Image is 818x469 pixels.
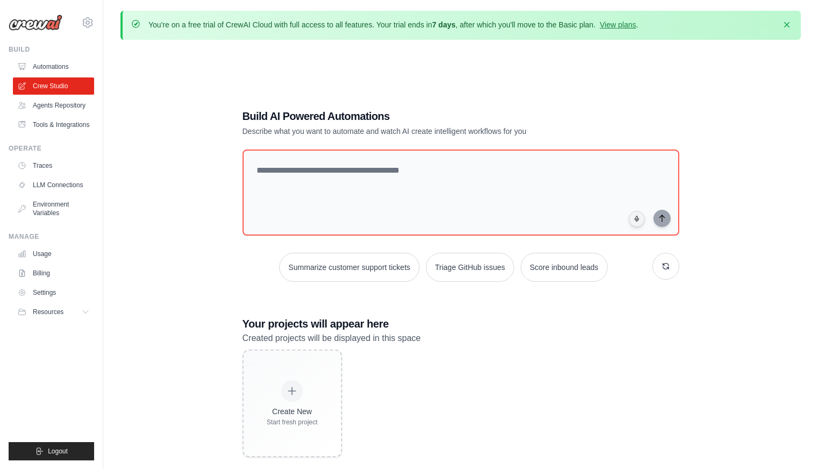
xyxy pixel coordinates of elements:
[267,418,318,427] div: Start fresh project
[33,308,63,316] span: Resources
[652,253,679,280] button: Get new suggestions
[9,232,94,241] div: Manage
[629,211,645,227] button: Click to speak your automation idea
[279,253,419,282] button: Summarize customer support tickets
[426,253,514,282] button: Triage GitHub issues
[243,316,679,331] h3: Your projects will appear here
[9,144,94,153] div: Operate
[13,116,94,133] a: Tools & Integrations
[267,406,318,417] div: Create New
[243,331,679,345] p: Created projects will be displayed in this space
[9,442,94,460] button: Logout
[13,176,94,194] a: LLM Connections
[13,97,94,114] a: Agents Repository
[432,20,456,29] strong: 7 days
[521,253,608,282] button: Score inbound leads
[13,265,94,282] a: Billing
[48,447,68,456] span: Logout
[13,284,94,301] a: Settings
[13,196,94,222] a: Environment Variables
[13,58,94,75] a: Automations
[243,126,604,137] p: Describe what you want to automate and watch AI create intelligent workflows for you
[9,45,94,54] div: Build
[243,109,604,124] h1: Build AI Powered Automations
[148,19,638,30] p: You're on a free trial of CrewAI Cloud with full access to all features. Your trial ends in , aft...
[13,77,94,95] a: Crew Studio
[13,303,94,321] button: Resources
[600,20,636,29] a: View plans
[13,245,94,262] a: Usage
[9,15,62,31] img: Logo
[13,157,94,174] a: Traces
